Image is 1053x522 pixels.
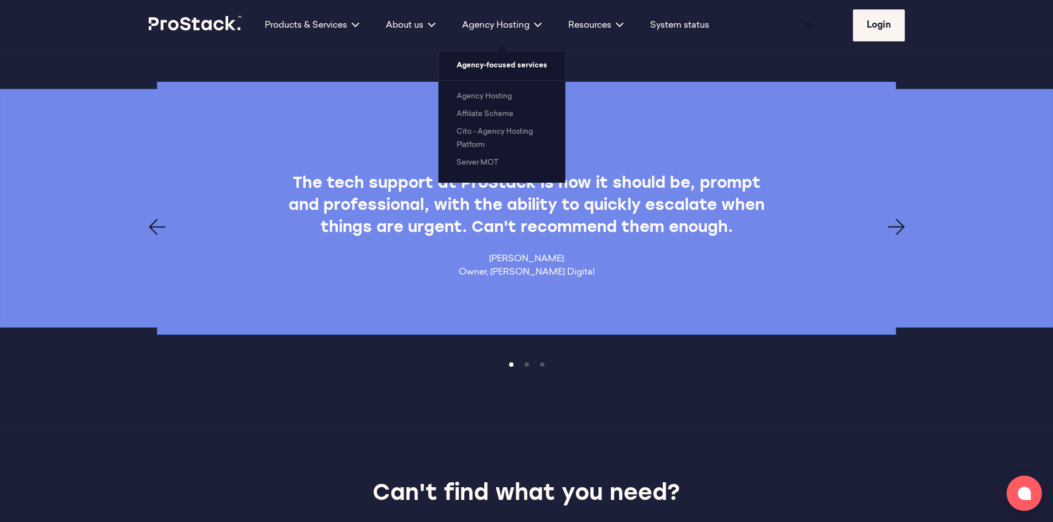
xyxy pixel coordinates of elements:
[252,19,373,32] div: Products & Services
[555,19,637,32] div: Resources
[300,479,753,510] h2: Can't find what you need?
[650,19,709,32] a: System status
[457,159,499,166] a: Server MOT
[281,173,772,239] p: The tech support at ProStack is how it should be, prompt and professional, with the ability to qu...
[457,93,512,100] a: Agency Hosting
[149,219,165,235] button: Previous page
[457,128,533,149] a: Cito - Agency Hosting Platform
[439,51,565,80] span: Agency-focused services
[457,110,514,118] a: Affiliate Scheme
[449,19,555,32] div: Agency Hosting
[149,16,243,35] a: Prostack logo
[867,21,891,30] span: Login
[853,9,905,41] a: Login
[459,266,595,279] p: Owner, [PERSON_NAME] Digital
[888,219,905,235] button: Next page
[535,357,550,372] button: Item 2
[504,357,519,372] button: Item 0
[1007,476,1042,511] button: Open chat window
[519,357,535,372] button: Item 1
[373,19,449,32] div: About us
[459,252,595,266] p: [PERSON_NAME]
